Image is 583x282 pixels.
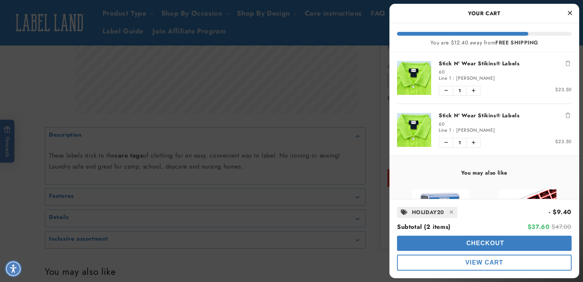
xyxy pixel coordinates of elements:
button: Do these labels need ironing? [26,43,101,57]
button: Close Cart [564,8,575,19]
button: Increase quantity of Stick N' Wear Stikins® Labels [466,138,480,147]
span: : [453,75,455,82]
span: Subtotal (2 items) [397,222,451,231]
span: 1 [453,86,466,95]
span: - $9.40 [549,208,572,216]
button: Remove Stick N' Wear Stikins® Labels [564,60,572,67]
span: $37.60 [528,222,550,231]
span: Checkout [465,240,504,246]
div: 60 [439,121,572,127]
li: product [397,52,572,104]
span: [PERSON_NAME] [456,75,495,82]
img: Clothing Stamp - Label Land [412,189,469,246]
span: $47.00 [551,222,572,231]
div: 60 [439,69,572,75]
button: cart [397,255,572,271]
span: [PERSON_NAME] [456,127,495,134]
button: Decrease quantity of Stick N' Wear Stikins® Labels [439,138,453,147]
span: 1 [453,138,466,147]
span: $23.50 [555,86,572,93]
button: Can these labels be used on uniforms? [6,21,101,36]
button: Decrease quantity of Stick N' Wear Stikins® Labels [439,86,453,95]
a: Stick N' Wear Stikins® Labels [439,112,572,119]
b: FREE SHIPPING [495,39,538,46]
span: Line 1 [439,127,451,134]
span: View Cart [465,259,503,266]
img: Stick N' Wear Stikins® Labels [397,61,431,95]
li: product [397,104,572,156]
h4: You may also like [397,169,572,176]
span: Line 1 [439,75,451,82]
div: Accessibility Menu [5,260,22,277]
img: Assorted Name Labels - Label Land [499,189,556,246]
span: $23.50 [555,138,572,145]
button: cart [397,236,572,251]
a: Stick N' Wear Stikins® Labels [439,60,572,67]
button: Increase quantity of Stick N' Wear Stikins® Labels [466,86,480,95]
img: Stick N' Wear Stikins® Labels [397,113,431,147]
span: : [453,127,455,134]
div: You are $12.40 away from [397,39,572,46]
h2: Your Cart [397,8,572,19]
button: Remove Stick N' Wear Stikins® Labels [564,112,572,119]
iframe: Sign Up via Text for Offers [6,221,96,244]
span: HOLIDAY20 [412,208,444,217]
